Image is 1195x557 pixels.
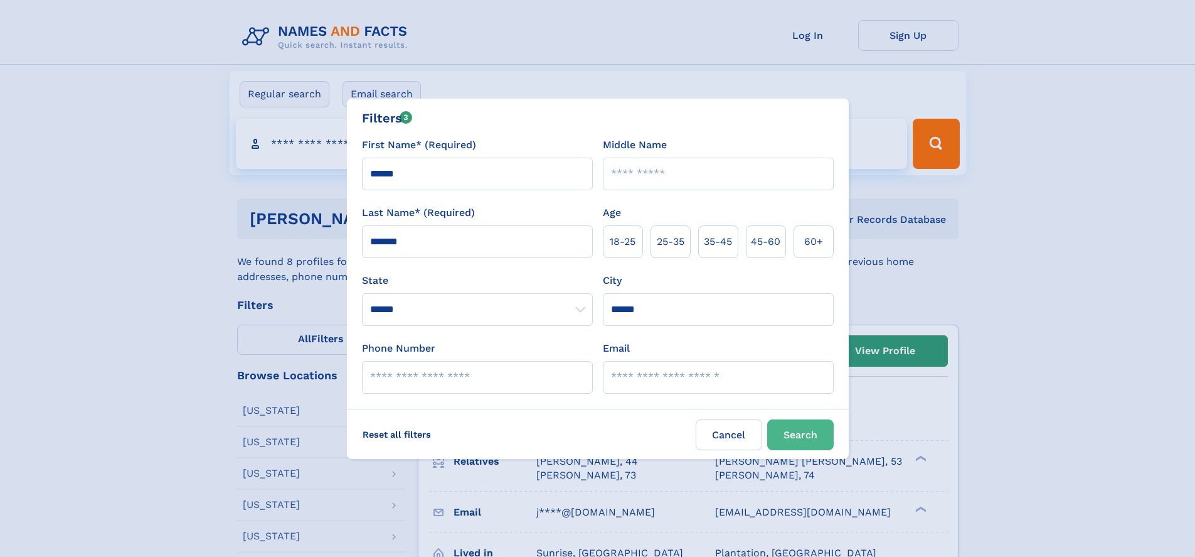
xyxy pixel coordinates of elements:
label: First Name* (Required) [362,138,476,153]
label: Email [603,341,630,356]
label: State [362,273,593,288]
label: City [603,273,622,288]
span: 60+ [804,234,823,249]
label: Last Name* (Required) [362,205,475,220]
label: Reset all filters [354,419,439,450]
span: 18‑25 [610,234,635,249]
span: 45‑60 [751,234,780,249]
div: Filters [362,109,413,127]
label: Cancel [696,419,762,450]
button: Search [767,419,834,450]
span: 25‑35 [657,234,684,249]
label: Phone Number [362,341,435,356]
label: Age [603,205,621,220]
span: 35‑45 [704,234,732,249]
label: Middle Name [603,138,667,153]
